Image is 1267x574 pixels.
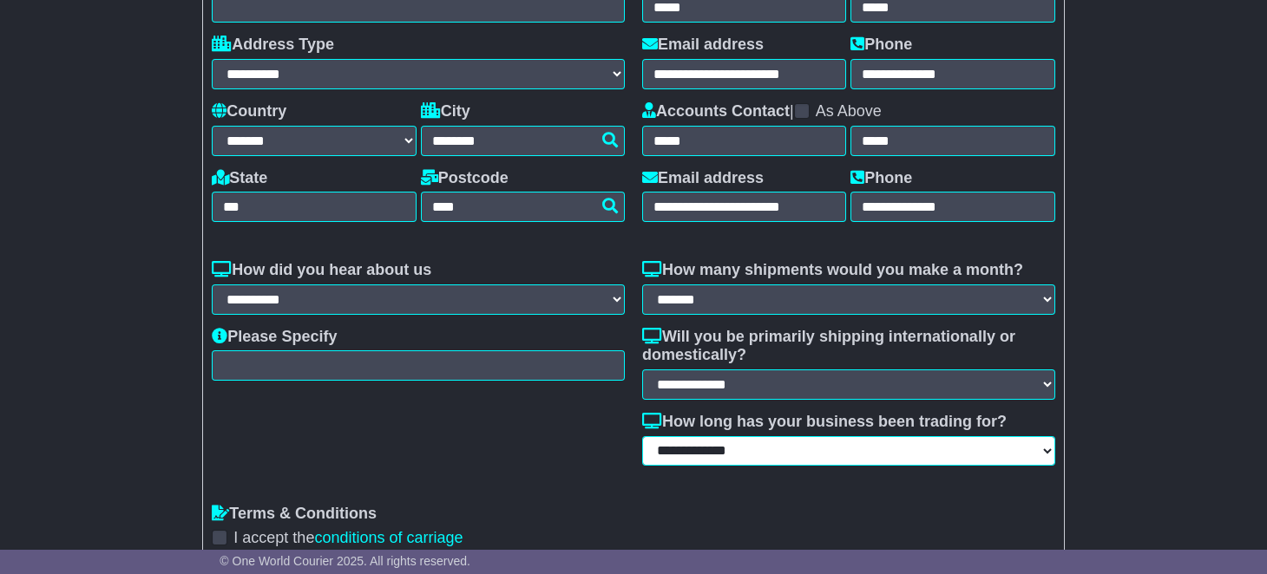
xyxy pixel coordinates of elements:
[212,36,334,55] label: Address Type
[816,102,882,121] label: As Above
[421,169,509,188] label: Postcode
[314,529,463,546] a: conditions of carriage
[850,36,912,55] label: Phone
[220,554,470,568] span: © One World Courier 2025. All rights reserved.
[642,102,1055,126] div: |
[642,328,1055,365] label: Will you be primarily shipping internationally or domestically?
[642,36,764,55] label: Email address
[212,261,431,280] label: How did you hear about us
[850,169,912,188] label: Phone
[212,169,267,188] label: State
[212,505,377,524] label: Terms & Conditions
[233,529,463,548] label: I accept the
[642,169,764,188] label: Email address
[212,328,337,347] label: Please Specify
[642,102,790,121] label: Accounts Contact
[642,261,1023,280] label: How many shipments would you make a month?
[421,102,470,121] label: City
[642,413,1007,432] label: How long has your business been trading for?
[212,102,286,121] label: Country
